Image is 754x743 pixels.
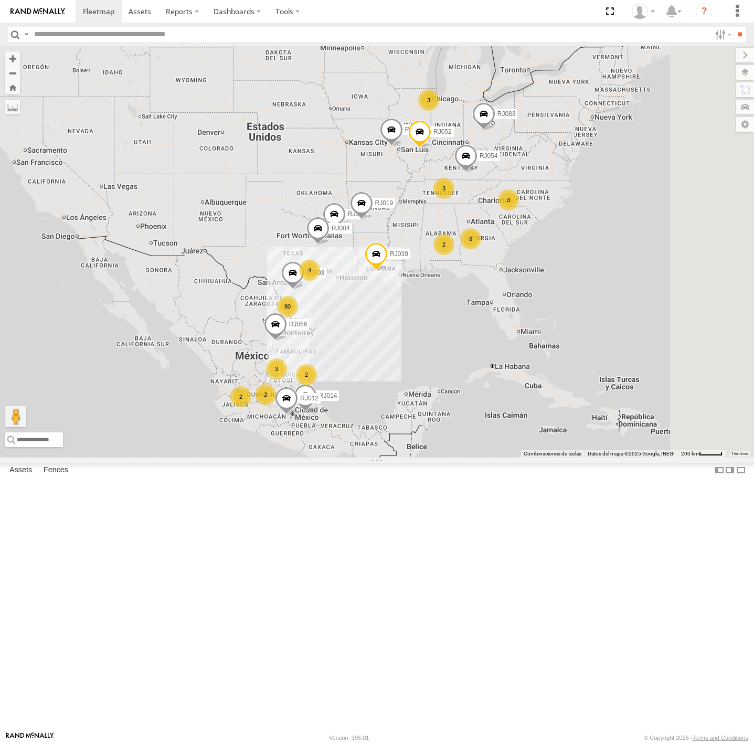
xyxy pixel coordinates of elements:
span: RJ056 [289,321,307,328]
label: Dock Summary Table to the Left [714,463,725,478]
label: Dock Summary Table to the Right [725,463,735,478]
label: Hide Summary Table [736,463,746,478]
span: 200 km [681,451,699,457]
div: 3 [418,90,439,111]
div: 4 [299,260,320,281]
span: RJ052 [433,128,452,135]
span: Datos del mapa ©2025 Google, INEGI [588,451,675,457]
button: Combinaciones de teclas [524,450,581,458]
label: Search Filter Options [711,27,734,42]
button: Zoom Home [5,80,20,94]
a: Visit our Website [6,733,54,743]
span: RJ012 [300,395,318,402]
a: Términos [731,451,748,455]
span: RJ014 [318,392,337,399]
span: RJ083 [497,110,515,118]
label: Search Query [22,27,30,42]
div: Version: 305.01 [329,735,369,741]
span: RJ035 [347,210,366,217]
span: RJ003 [306,269,324,277]
span: RJ039 [390,250,408,258]
button: Arrastra al hombrecito al mapa para abrir Street View [5,406,26,427]
div: © Copyright 2025 - [644,735,748,741]
span: RJ004 [331,225,349,232]
div: 2 [433,234,454,255]
div: Josue Jimenez [628,4,659,19]
label: Measure [5,100,20,114]
button: Zoom in [5,51,20,66]
div: 2 [296,364,317,385]
span: RJ054 [479,152,497,160]
a: Terms and Conditions [693,735,748,741]
button: Escala del mapa: 200 km por 41 píxeles [678,450,726,458]
div: 2 [255,384,276,405]
div: 3 [266,358,287,379]
div: 3 [498,189,519,210]
label: Assets [4,463,37,478]
div: 3 [460,228,481,249]
i: ? [696,3,713,20]
div: 80 [277,296,298,317]
label: Fences [38,463,73,478]
span: RJ009 [405,126,423,133]
div: 3 [433,178,454,199]
div: 2 [230,386,251,407]
button: Zoom out [5,66,20,80]
label: Map Settings [736,117,754,132]
img: rand-logo.svg [10,8,65,15]
span: RJ019 [375,199,393,207]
